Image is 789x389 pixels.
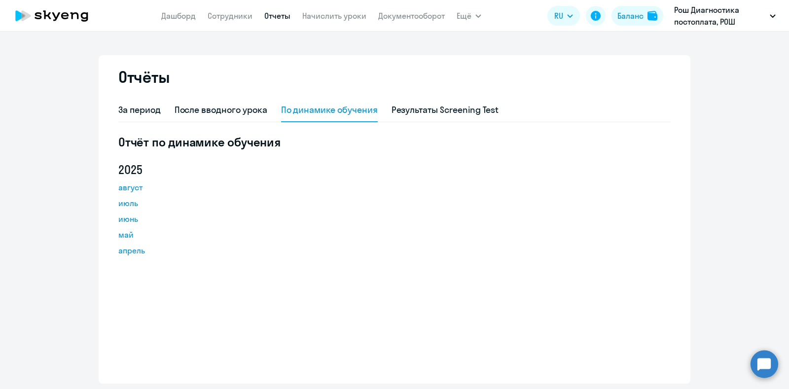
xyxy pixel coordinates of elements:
[392,104,499,116] div: Результаты Screening Test
[547,6,580,26] button: RU
[118,134,671,150] h5: Отчёт по динамике обучения
[264,11,290,21] a: Отчеты
[118,229,207,241] a: май
[281,104,378,116] div: По динамике обучения
[175,104,267,116] div: После вводного урока
[118,162,207,177] h5: 2025
[118,104,161,116] div: За период
[118,181,207,193] a: август
[647,11,657,21] img: balance
[669,4,781,28] button: Рош Диагностика постоплата, РОШ ДИАГНОСТИКА РУС, ООО
[118,197,207,209] a: июль
[617,10,644,22] div: Баланс
[118,245,207,256] a: апрель
[302,11,366,21] a: Начислить уроки
[208,11,252,21] a: Сотрудники
[118,67,170,87] h2: Отчёты
[457,6,481,26] button: Ещё
[118,213,207,225] a: июнь
[611,6,663,26] button: Балансbalance
[161,11,196,21] a: Дашборд
[378,11,445,21] a: Документооборот
[674,4,766,28] p: Рош Диагностика постоплата, РОШ ДИАГНОСТИКА РУС, ООО
[554,10,563,22] span: RU
[457,10,471,22] span: Ещё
